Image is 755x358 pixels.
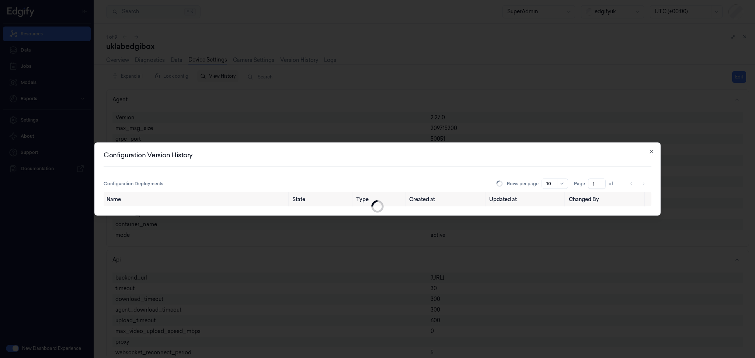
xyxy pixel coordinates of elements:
[507,180,539,187] p: Rows per page
[104,152,651,158] h2: Configuration Version History
[486,192,566,207] th: Updated at
[626,179,648,189] nav: pagination
[609,180,620,187] span: of
[566,192,646,207] th: Changed By
[289,192,353,207] th: State
[104,192,289,207] th: Name
[104,180,163,187] span: Configuration Deployments
[353,192,406,207] th: Type
[574,180,585,187] span: Page
[406,192,486,207] th: Created at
